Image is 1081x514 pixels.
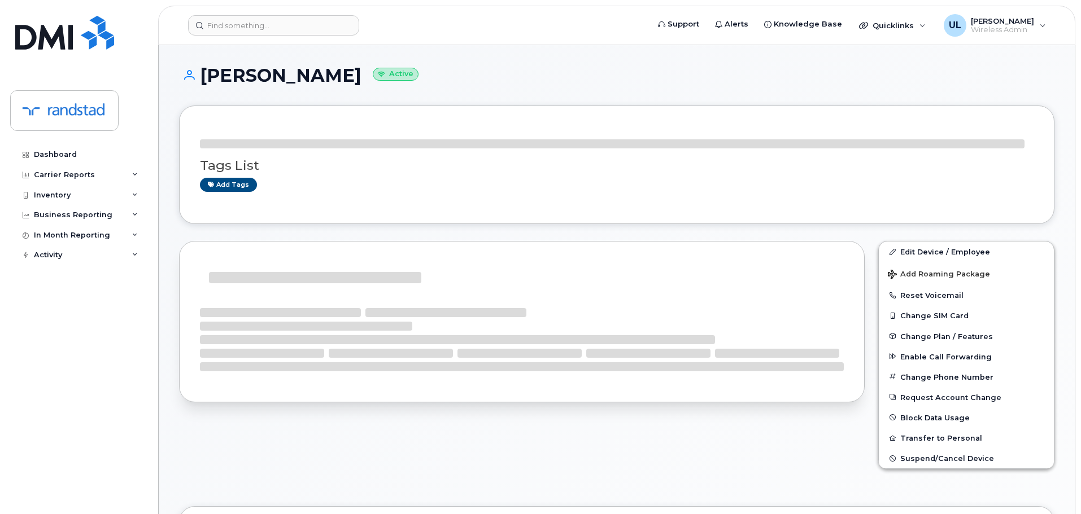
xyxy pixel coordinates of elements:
[879,346,1054,367] button: Enable Call Forwarding
[879,428,1054,448] button: Transfer to Personal
[900,454,994,463] span: Suspend/Cancel Device
[879,367,1054,387] button: Change Phone Number
[373,68,419,81] small: Active
[179,65,1054,85] h1: [PERSON_NAME]
[200,159,1034,173] h3: Tags List
[879,262,1054,285] button: Add Roaming Package
[200,178,257,192] a: Add tags
[879,407,1054,428] button: Block Data Usage
[879,241,1054,262] a: Edit Device / Employee
[900,332,993,340] span: Change Plan / Features
[888,270,990,280] span: Add Roaming Package
[879,387,1054,407] button: Request Account Change
[879,448,1054,468] button: Suspend/Cancel Device
[900,352,992,361] span: Enable Call Forwarding
[879,285,1054,305] button: Reset Voicemail
[879,305,1054,326] button: Change SIM Card
[879,326,1054,346] button: Change Plan / Features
